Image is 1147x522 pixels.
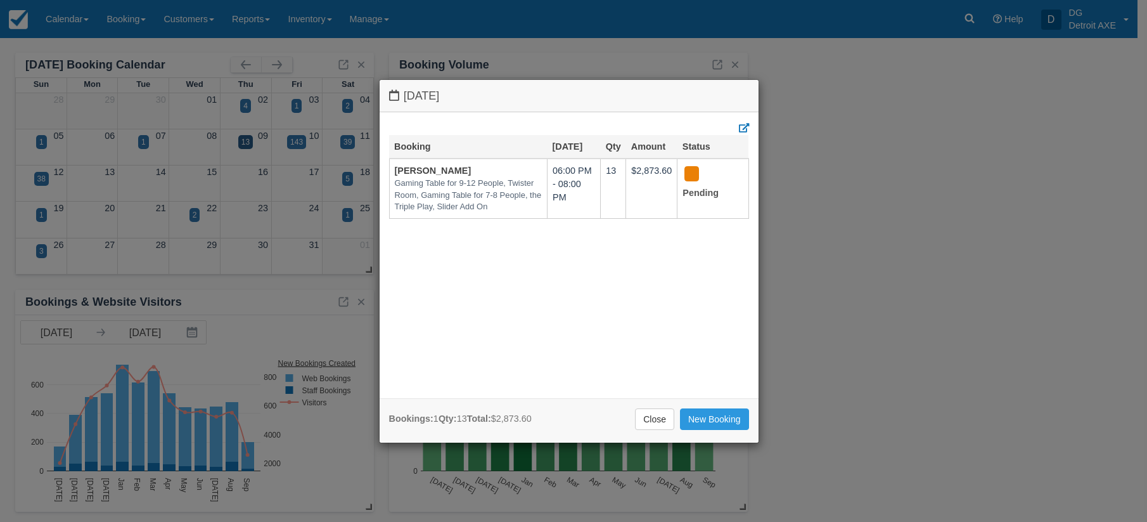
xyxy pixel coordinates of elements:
a: [DATE] [553,141,583,152]
h4: [DATE] [389,89,749,103]
a: Close [635,408,674,430]
strong: Total: [467,414,491,424]
strong: Bookings: [389,414,433,424]
td: $2,873.60 [626,159,677,218]
td: 06:00 PM - 08:00 PM [548,159,601,218]
em: Gaming Table for 9-12 People, Twister Room, Gaming Table for 7-8 People, the Triple Play, Slider ... [395,178,542,213]
a: Qty [606,141,621,152]
a: Amount [631,141,665,152]
td: 13 [601,159,626,218]
div: Pending [682,164,732,203]
a: Status [682,141,710,152]
strong: Qty: [439,414,457,424]
div: 1 13 $2,873.60 [389,412,532,426]
a: Booking [394,141,431,152]
a: [PERSON_NAME] [395,166,471,176]
a: New Booking [680,408,749,430]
